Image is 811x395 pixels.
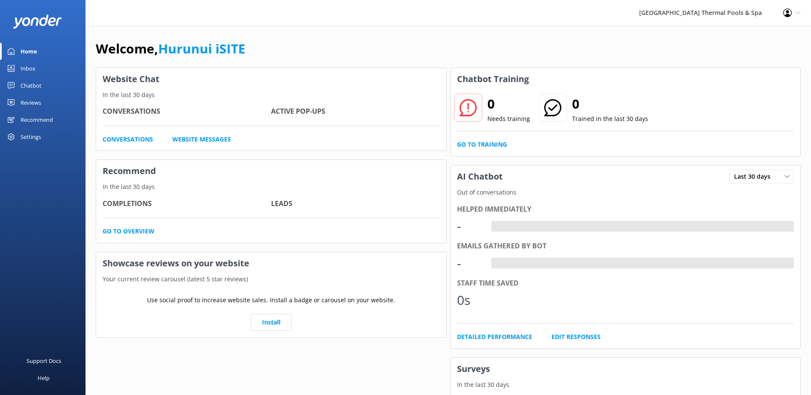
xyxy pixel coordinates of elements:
[271,198,439,209] h4: Leads
[451,358,801,380] h3: Surveys
[457,253,483,274] div: -
[21,128,41,145] div: Settings
[572,94,648,114] h2: 0
[96,274,446,284] p: Your current review carousel (latest 5 star reviews)
[21,94,41,111] div: Reviews
[172,135,231,144] a: Website Messages
[96,68,446,90] h3: Website Chat
[487,114,530,124] p: Needs training
[103,227,154,236] a: Go to overview
[13,15,62,29] img: yonder-white-logo.png
[734,172,776,181] span: Last 30 days
[451,380,801,389] p: In the last 30 days
[21,43,37,60] div: Home
[457,290,483,310] div: 0s
[487,94,530,114] h2: 0
[271,106,439,117] h4: Active Pop-ups
[551,332,601,342] a: Edit Responses
[491,221,498,232] div: -
[158,40,245,57] a: Hurunui iSITE
[451,68,535,90] h3: Chatbot Training
[21,111,53,128] div: Recommend
[38,369,50,386] div: Help
[96,38,245,59] h1: Welcome,
[457,332,532,342] a: Detailed Performance
[251,314,292,331] a: Install
[147,295,395,305] p: Use social proof to increase website sales. Install a badge or carousel on your website.
[457,140,507,149] a: Go to Training
[457,241,794,252] div: Emails gathered by bot
[491,258,498,269] div: -
[21,60,35,77] div: Inbox
[572,114,648,124] p: Trained in the last 30 days
[457,278,794,289] div: Staff time saved
[451,188,801,197] p: Out of conversations
[27,352,61,369] div: Support Docs
[96,90,446,100] p: In the last 30 days
[96,252,446,274] h3: Showcase reviews on your website
[21,77,41,94] div: Chatbot
[103,198,271,209] h4: Completions
[96,160,446,182] h3: Recommend
[457,216,483,236] div: -
[96,182,446,192] p: In the last 30 days
[451,165,509,188] h3: AI Chatbot
[457,204,794,215] div: Helped immediately
[103,106,271,117] h4: Conversations
[103,135,153,144] a: Conversations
